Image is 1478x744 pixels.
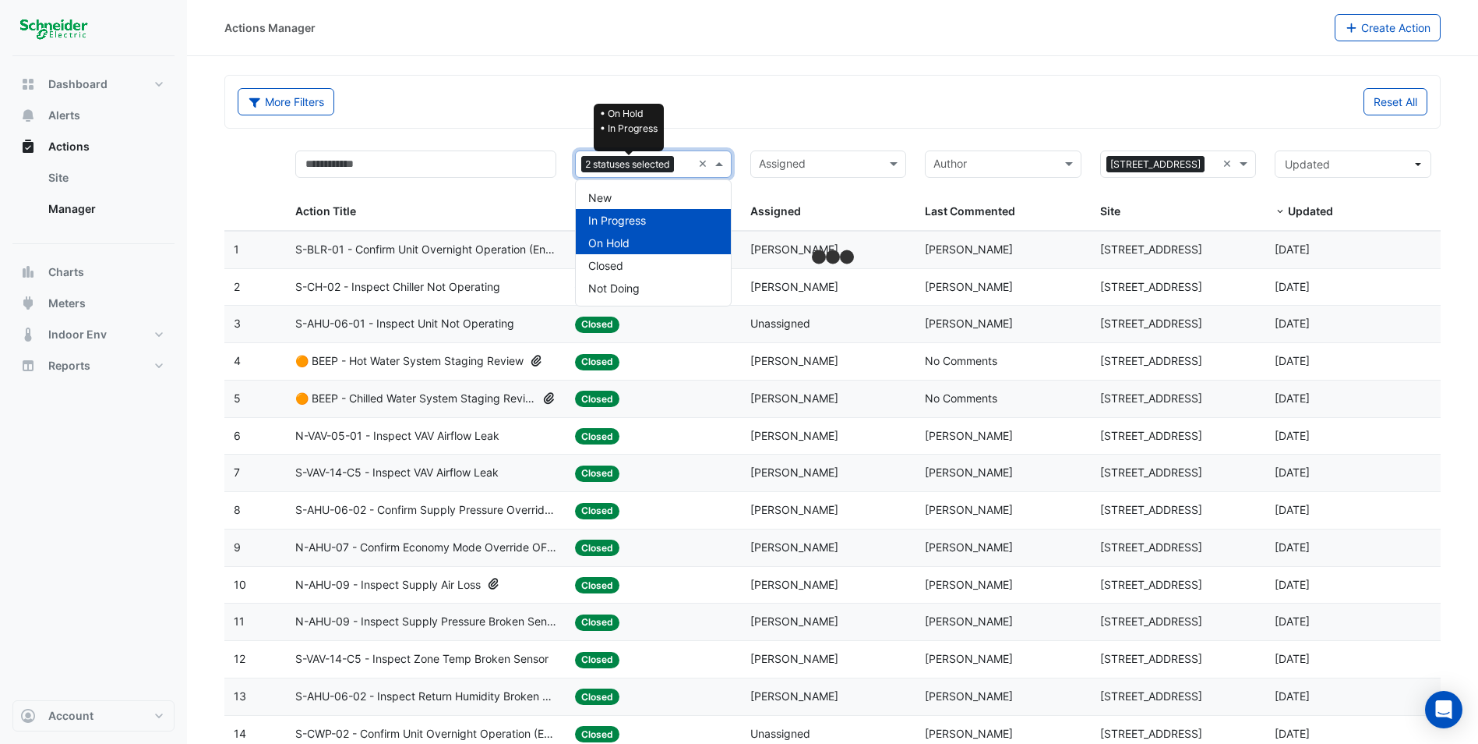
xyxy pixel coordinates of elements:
[234,429,241,442] span: 6
[575,391,619,407] span: Closed
[1275,317,1310,330] span: 2025-07-25T13:33:46.173
[12,257,175,288] button: Charts
[20,358,36,374] app-icon: Reports
[295,576,481,594] span: N-AHU-09 - Inspect Supply Air Loss
[1363,88,1427,115] button: Reset All
[234,540,241,554] span: 9
[1100,204,1120,218] span: Site
[1100,727,1202,740] span: [STREET_ADDRESS]
[234,391,241,405] span: 5
[588,236,630,250] span: On Hold
[750,615,838,628] span: [PERSON_NAME]
[295,688,556,706] span: S-AHU-06-02 - Inspect Return Humidity Broken Sensor
[600,107,658,121] li: • On Hold
[36,162,175,193] a: Site
[20,76,36,92] app-icon: Dashboard
[1100,317,1202,330] span: [STREET_ADDRESS]
[750,354,838,367] span: [PERSON_NAME]
[20,108,36,123] app-icon: Alerts
[295,241,556,259] span: S-BLR-01 - Confirm Unit Overnight Operation (Energy Waste)
[20,139,36,154] app-icon: Actions
[698,155,711,173] span: Clear
[20,296,36,311] app-icon: Meters
[588,282,640,295] span: Not Doing
[750,317,810,330] span: Unassigned
[1100,243,1202,256] span: [STREET_ADDRESS]
[48,358,90,374] span: Reports
[1275,689,1310,703] span: 2025-05-06T10:54:49.220
[588,214,646,227] span: In Progress
[48,108,80,123] span: Alerts
[750,689,838,703] span: [PERSON_NAME]
[588,259,623,272] span: Closed
[20,327,36,342] app-icon: Indoor Env
[925,727,1013,740] span: [PERSON_NAME]
[1100,429,1202,442] span: [STREET_ADDRESS]
[1106,156,1205,173] span: [STREET_ADDRESS]
[234,615,245,628] span: 11
[295,613,556,631] span: N-AHU-09 - Inspect Supply Pressure Broken Sensor
[1285,158,1330,171] span: Updated
[575,317,619,333] span: Closed
[48,139,90,154] span: Actions
[1425,691,1462,728] div: Open Intercom Messenger
[925,354,997,367] span: No Comments
[1275,429,1310,442] span: 2025-06-25T11:48:56.858
[48,76,108,92] span: Dashboard
[1100,466,1202,479] span: [STREET_ADDRESS]
[1100,615,1202,628] span: [STREET_ADDRESS]
[925,615,1013,628] span: [PERSON_NAME]
[1275,652,1310,665] span: 2025-05-06T12:34:54.184
[295,501,556,519] span: S-AHU-06-02 - Confirm Supply Pressure Override (Energy Waste)
[1275,578,1310,591] span: 2025-06-03T07:38:33.218
[575,540,619,556] span: Closed
[925,503,1013,516] span: [PERSON_NAME]
[12,69,175,100] button: Dashboard
[1275,503,1310,516] span: 2025-06-25T11:41:32.976
[234,727,246,740] span: 14
[48,327,107,342] span: Indoor Env
[12,700,175,732] button: Account
[234,243,239,256] span: 1
[295,650,549,668] span: S-VAV-14-C5 - Inspect Zone Temp Broken Sensor
[295,353,524,370] span: 🟠 BEEP - Hot Water System Staging Review
[925,317,1013,330] span: [PERSON_NAME]
[588,191,612,204] span: New
[750,280,838,293] span: [PERSON_NAME]
[925,540,1013,554] span: [PERSON_NAME]
[750,466,838,479] span: [PERSON_NAME]
[12,319,175,350] button: Indoor Env
[234,466,240,479] span: 7
[234,317,241,330] span: 3
[750,652,838,665] span: [PERSON_NAME]
[750,243,838,256] span: [PERSON_NAME]
[1222,155,1236,173] span: Clear
[1335,14,1441,41] button: Create Action
[1100,652,1202,665] span: [STREET_ADDRESS]
[12,350,175,381] button: Reports
[750,204,801,218] span: Assigned
[295,725,556,743] span: S-CWP-02 - Confirm Unit Overnight Operation (Energy Waste)
[1288,204,1333,218] span: Updated
[750,727,810,740] span: Unassigned
[575,652,619,668] span: Closed
[295,204,356,218] span: Action Title
[234,652,245,665] span: 12
[1100,540,1202,554] span: [STREET_ADDRESS]
[750,578,838,591] span: [PERSON_NAME]
[1275,540,1310,554] span: 2025-06-04T11:20:13.120
[575,689,619,705] span: Closed
[295,464,499,482] span: S-VAV-14-C5 - Inspect VAV Airflow Leak
[581,156,674,173] span: 2 statuses selected
[295,315,514,333] span: S-AHU-06-01 - Inspect Unit Not Operating
[1275,466,1310,479] span: 2025-06-25T11:48:34.066
[12,131,175,162] button: Actions
[575,466,619,482] span: Closed
[234,578,246,591] span: 10
[295,278,500,296] span: S-CH-02 - Inspect Chiller Not Operating
[925,280,1013,293] span: [PERSON_NAME]
[1275,151,1431,178] button: Updated
[234,354,241,367] span: 4
[12,100,175,131] button: Alerts
[1275,727,1310,740] span: 2025-04-29T11:36:36.041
